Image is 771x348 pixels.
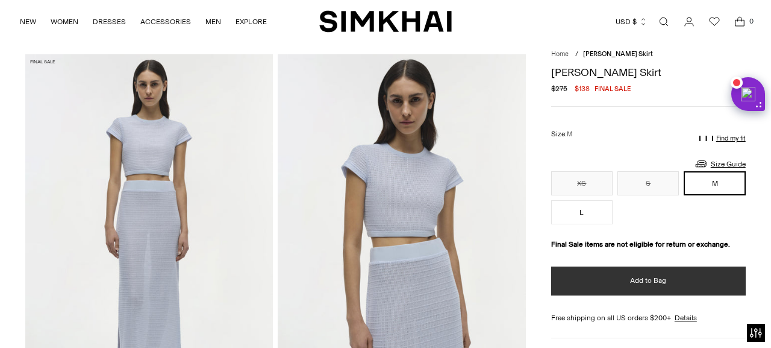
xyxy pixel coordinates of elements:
div: Free shipping on all US orders $200+ [551,312,746,323]
a: Open search modal [652,10,676,34]
strong: Final Sale items are not eligible for return or exchange. [551,240,730,248]
a: Size Guide [694,156,746,171]
button: XS [551,171,613,195]
span: [PERSON_NAME] Skirt [583,50,653,58]
span: Add to Bag [630,276,666,286]
nav: breadcrumbs [551,49,746,60]
span: M [567,130,572,138]
a: Open cart modal [728,10,752,34]
a: Wishlist [702,10,726,34]
button: Add to Bag [551,267,746,296]
a: WOMEN [51,8,78,35]
a: ACCESSORIES [140,8,191,35]
h1: [PERSON_NAME] Skirt [551,67,746,78]
button: M [684,171,745,195]
label: Size: [551,128,572,140]
s: $275 [551,83,567,94]
a: MEN [205,8,221,35]
div: / [575,49,578,60]
a: NEW [20,8,36,35]
button: USD $ [616,8,648,35]
a: EXPLORE [236,8,267,35]
button: L [551,200,613,224]
a: Details [675,312,697,323]
span: $138 [575,83,590,94]
a: DRESSES [93,8,126,35]
a: Home [551,50,569,58]
a: SIMKHAI [319,10,452,33]
button: S [617,171,679,195]
span: 0 [746,16,757,27]
a: Go to the account page [677,10,701,34]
